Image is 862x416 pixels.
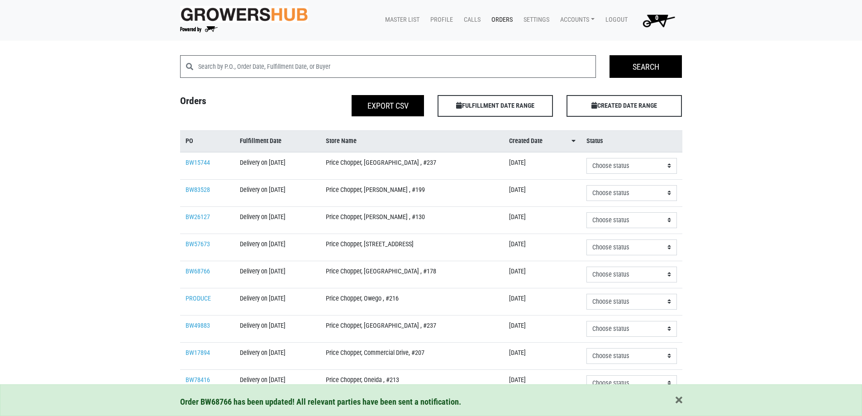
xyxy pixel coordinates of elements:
[186,186,210,194] a: BW83528
[180,396,682,408] div: Order BW68766 has been updated! All relevant parties have been sent a notification.
[586,136,677,146] a: Status
[509,136,576,146] a: Created Date
[186,240,210,248] a: BW57673
[378,11,423,29] a: Master List
[504,152,581,180] td: [DATE]
[240,136,314,146] a: Fulfillment Date
[504,206,581,234] td: [DATE]
[320,179,504,206] td: Price Chopper, [PERSON_NAME] , #199
[234,342,320,369] td: Delivery on [DATE]
[186,136,193,146] span: PO
[186,376,210,384] a: BW78416
[320,315,504,342] td: Price Chopper, [GEOGRAPHIC_DATA] , #237
[509,136,543,146] span: Created Date
[326,136,498,146] a: Store Name
[504,369,581,397] td: [DATE]
[457,11,484,29] a: Calls
[610,55,682,78] input: Search
[516,11,553,29] a: Settings
[638,11,679,29] img: Cart
[567,95,682,117] span: CREATED DATE RANGE
[234,288,320,315] td: Delivery on [DATE]
[320,261,504,288] td: Price Chopper, [GEOGRAPHIC_DATA] , #178
[186,295,211,302] a: PRODUCE
[320,206,504,234] td: Price Chopper, [PERSON_NAME] , #130
[320,342,504,369] td: Price Chopper, Commercial Drive, #207
[423,11,457,29] a: Profile
[504,288,581,315] td: [DATE]
[234,206,320,234] td: Delivery on [DATE]
[186,213,210,221] a: BW26127
[326,136,357,146] span: Store Name
[320,369,504,397] td: Price Chopper, Oneida , #213
[631,11,682,29] a: 0
[240,136,281,146] span: Fulfillment Date
[186,136,229,146] a: PO
[320,234,504,261] td: Price Chopper, [STREET_ADDRESS]
[198,55,596,78] input: Search by P.O., Order Date, Fulfillment Date, or Buyer
[234,152,320,180] td: Delivery on [DATE]
[180,26,218,33] img: Powered by Big Wheelbarrow
[186,159,210,167] a: BW15744
[234,179,320,206] td: Delivery on [DATE]
[553,11,598,29] a: Accounts
[586,136,603,146] span: Status
[504,315,581,342] td: [DATE]
[504,179,581,206] td: [DATE]
[438,95,553,117] span: FULFILLMENT DATE RANGE
[180,6,309,23] img: original-fc7597fdc6adbb9d0e2ae620e786d1a2.jpg
[234,369,320,397] td: Delivery on [DATE]
[234,261,320,288] td: Delivery on [DATE]
[352,95,424,116] button: Export CSV
[186,268,210,275] a: BW68766
[655,14,658,22] span: 0
[234,315,320,342] td: Delivery on [DATE]
[186,349,210,357] a: BW17894
[484,11,516,29] a: Orders
[173,95,302,113] h4: Orders
[234,234,320,261] td: Delivery on [DATE]
[186,322,210,330] a: BW49883
[504,261,581,288] td: [DATE]
[504,342,581,369] td: [DATE]
[320,288,504,315] td: Price Chopper, Owego , #216
[504,234,581,261] td: [DATE]
[598,11,631,29] a: Logout
[320,152,504,180] td: Price Chopper, [GEOGRAPHIC_DATA] , #237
